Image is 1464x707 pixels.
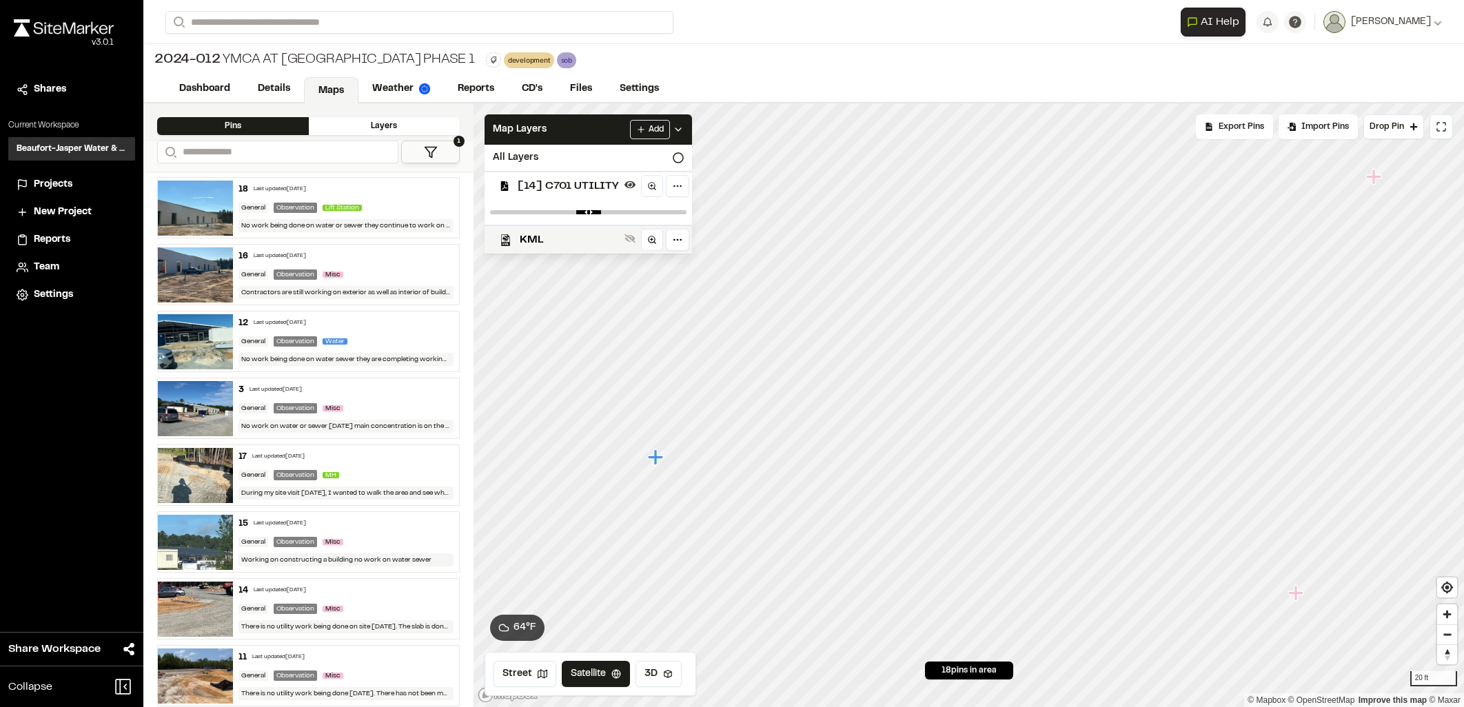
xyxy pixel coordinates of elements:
[238,203,268,213] div: General
[158,181,233,236] img: file
[1437,624,1457,644] button: Zoom out
[490,615,545,641] button: 64°F
[34,177,72,192] span: Projects
[238,486,454,500] div: During my site visit [DATE], I wanted to walk the area and see where my manholes were on the proj...
[309,117,460,135] div: Layers
[238,584,248,597] div: 14
[238,518,248,530] div: 15
[636,661,682,687] button: 3D
[154,50,475,70] div: YMCA at [GEOGRAPHIC_DATA] Phase 1
[157,117,309,135] div: Pins
[419,83,430,94] img: precipai.png
[556,76,606,102] a: Files
[500,234,511,246] img: kml_black_icon64.png
[1288,584,1306,602] div: Map marker
[252,453,305,461] div: Last updated [DATE]
[250,386,302,394] div: Last updated [DATE]
[8,679,52,695] span: Collapse
[1366,168,1384,186] div: Map marker
[34,232,70,247] span: Reports
[1359,695,1427,705] a: Map feedback
[8,119,135,132] p: Current Workspace
[238,286,454,299] div: Contractors are still working on exterior as well as interior of building no work on water or sew...
[158,582,233,637] img: file
[274,537,317,547] div: Observation
[1351,14,1431,30] span: [PERSON_NAME]
[158,448,233,503] img: file
[254,319,306,327] div: Last updated [DATE]
[17,260,127,275] a: Team
[1301,121,1349,133] span: Import Pins
[238,420,454,433] div: No work on water or sewer [DATE] main concentration is on the building and interior
[238,670,268,681] div: General
[323,205,362,211] span: Lift Station
[494,661,556,687] button: Street
[401,141,460,163] button: 1
[238,470,268,480] div: General
[34,82,66,97] span: Shares
[942,664,997,677] span: 18 pins in area
[157,141,182,163] button: Search
[323,405,343,411] span: Misc
[244,76,304,102] a: Details
[622,176,638,193] button: Hide layer
[606,76,673,102] a: Settings
[238,336,268,347] div: General
[274,470,317,480] div: Observation
[238,317,248,329] div: 12
[478,687,538,703] a: Mapbox logo
[238,250,248,263] div: 16
[17,143,127,155] h3: Beaufort-Jasper Water & Sewer Authority
[17,205,127,220] a: New Project
[238,269,268,280] div: General
[274,604,317,614] div: Observation
[1181,8,1251,37] div: Open AI Assistant
[1323,11,1345,33] img: User
[630,120,670,139] button: Add
[1181,8,1246,37] button: Open AI Assistant
[14,37,114,49] div: Oh geez...please don't...
[641,229,663,251] a: Zoom to layer
[238,403,268,413] div: General
[238,651,247,664] div: 11
[34,205,92,220] span: New Project
[238,451,247,463] div: 17
[1248,695,1285,705] a: Mapbox
[323,539,343,545] span: Misc
[1370,121,1404,133] span: Drop Pin
[508,76,556,102] a: CD's
[649,123,664,136] span: Add
[238,384,244,396] div: 3
[158,648,233,704] img: file
[17,177,127,192] a: Projects
[238,219,454,232] div: No work being done on water or sewer they continue to work on the building itself and the interior
[518,178,619,194] span: [14] C701 UTILITY
[254,185,306,194] div: Last updated [DATE]
[323,673,343,679] span: Misc
[557,52,576,68] div: sob
[1363,114,1424,139] button: Drop Pin
[323,271,343,278] span: Misc
[622,230,638,247] button: Show layer
[8,641,101,657] span: Share Workspace
[158,314,233,369] img: file
[562,661,630,687] button: Satellite
[165,76,244,102] a: Dashboard
[514,620,536,635] span: 64 ° F
[158,515,233,570] img: file
[154,50,220,70] span: 2024-012
[486,52,501,68] button: Edit Tags
[17,287,127,303] a: Settings
[454,136,465,147] span: 1
[17,232,127,247] a: Reports
[17,82,127,97] a: Shares
[485,145,692,171] div: All Layers
[1437,577,1457,597] button: Find my location
[158,247,233,303] img: file
[1437,625,1457,644] span: Zoom out
[34,260,59,275] span: Team
[1219,121,1264,133] span: Export Pins
[1201,14,1239,30] span: AI Help
[238,183,248,196] div: 18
